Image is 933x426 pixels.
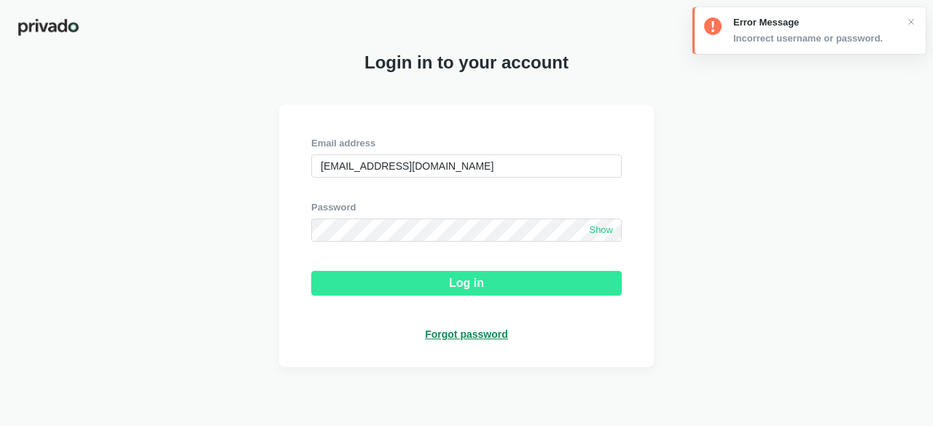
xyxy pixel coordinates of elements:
[425,328,508,341] a: Forgot password
[311,137,622,150] div: Email address
[449,277,484,290] div: Log in
[17,17,79,37] img: privado-logo
[589,224,613,237] span: Show
[733,32,883,45] span: Incorrect username or password.
[311,201,622,214] div: Password
[905,16,917,28] img: removeButton
[733,16,883,29] span: Error Message
[364,52,569,73] span: Login in to your account
[704,17,722,35] img: status
[311,271,622,296] button: Log in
